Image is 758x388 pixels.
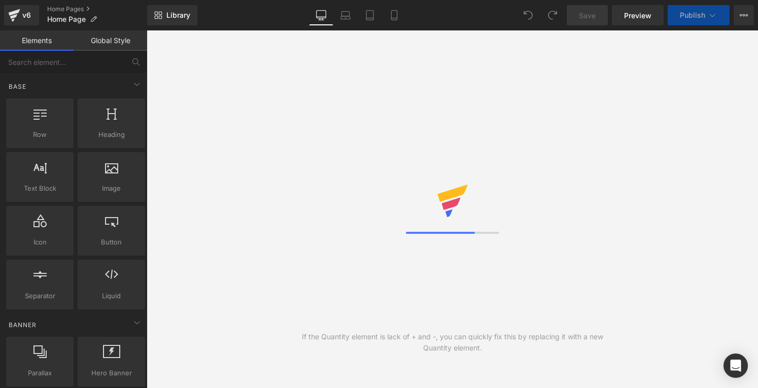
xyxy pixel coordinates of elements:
button: Publish [668,5,730,25]
span: Parallax [9,368,71,378]
div: If the Quantity element is lack of + and -, you can quickly fix this by replacing it with a new Q... [299,331,605,354]
a: New Library [147,5,197,25]
span: Image [81,183,142,194]
span: Row [9,129,71,140]
a: Home Pages [47,5,147,13]
span: Separator [9,291,71,301]
div: v6 [20,9,33,22]
span: Text Block [9,183,71,194]
a: Tablet [358,5,382,25]
a: Desktop [309,5,333,25]
a: Global Style [74,30,147,51]
a: Preview [612,5,664,25]
button: Undo [518,5,538,25]
span: Liquid [81,291,142,301]
span: Banner [8,320,38,330]
span: Library [166,11,190,20]
span: Preview [624,10,651,21]
span: Publish [680,11,705,19]
span: Home Page [47,15,86,23]
button: Redo [542,5,563,25]
button: More [734,5,754,25]
span: Heading [81,129,142,140]
span: Base [8,82,27,91]
span: Save [579,10,596,21]
a: v6 [4,5,39,25]
span: Button [81,237,142,248]
span: Icon [9,237,71,248]
a: Laptop [333,5,358,25]
span: Hero Banner [81,368,142,378]
div: Open Intercom Messenger [723,354,748,378]
a: Mobile [382,5,406,25]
